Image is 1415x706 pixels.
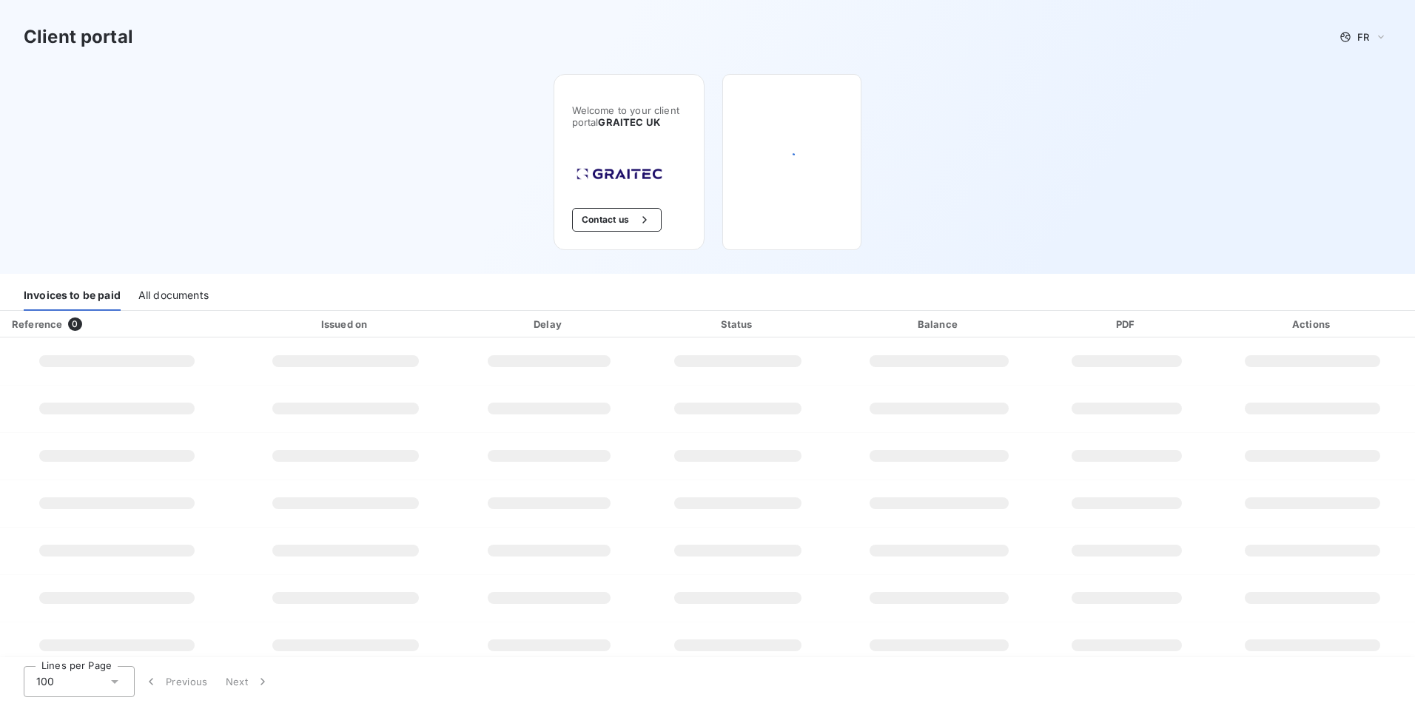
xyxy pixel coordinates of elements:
[1213,317,1412,332] div: Actions
[135,666,217,697] button: Previous
[36,674,54,689] span: 100
[598,116,660,128] span: GRAITEC UK
[1357,31,1369,43] span: FR
[238,317,454,332] div: Issued on
[68,317,81,331] span: 0
[572,208,662,232] button: Contact us
[12,318,62,330] div: Reference
[460,317,639,332] div: Delay
[572,164,667,184] img: Company logo
[24,280,121,311] div: Invoices to be paid
[572,104,686,128] span: Welcome to your client portal
[837,317,1041,332] div: Balance
[1046,317,1207,332] div: PDF
[645,317,831,332] div: Status
[24,24,133,50] h3: Client portal
[217,666,279,697] button: Next
[138,280,209,311] div: All documents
